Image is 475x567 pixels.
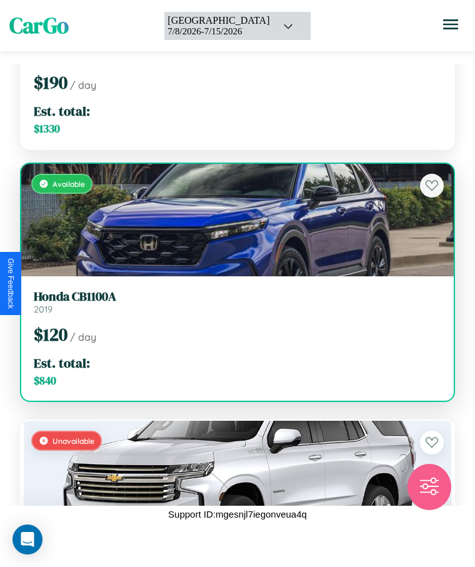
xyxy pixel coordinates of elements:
[34,121,60,136] span: $ 1330
[34,289,441,315] a: Honda CB1100A2019
[167,26,269,37] div: 7 / 8 / 2026 - 7 / 15 / 2026
[34,304,52,315] span: 2019
[34,323,67,346] span: $ 120
[168,506,307,523] p: Support ID: mgesnjl7iegonveua4q
[6,258,15,309] div: Give Feedback
[34,102,90,120] span: Est. total:
[34,71,67,94] span: $ 190
[167,15,269,26] div: [GEOGRAPHIC_DATA]
[9,11,69,41] span: CarGo
[34,354,90,372] span: Est. total:
[70,79,96,91] span: / day
[12,524,42,554] div: Open Intercom Messenger
[52,436,94,446] span: Unavailable
[52,179,85,189] span: Available
[34,289,441,304] h3: Honda CB1100A
[34,373,56,388] span: $ 840
[70,331,96,343] span: / day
